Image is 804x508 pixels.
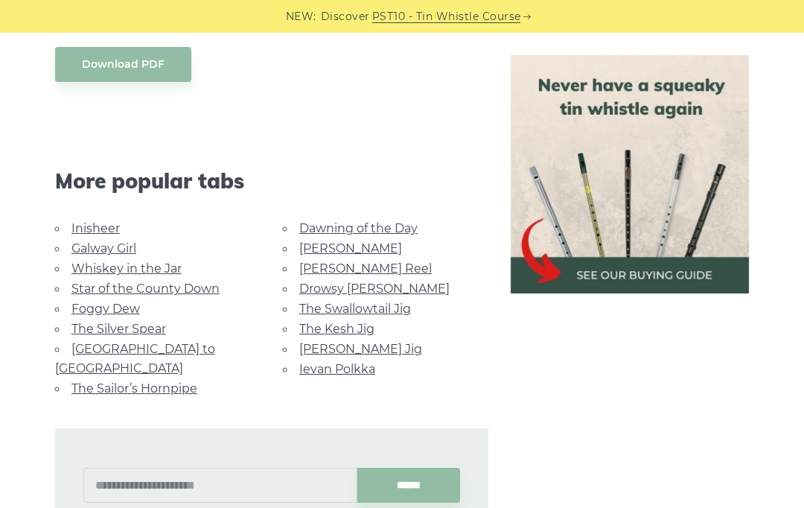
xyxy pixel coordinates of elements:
[286,8,316,25] span: NEW:
[71,381,197,396] a: The Sailor’s Hornpipe
[71,261,182,276] a: Whiskey in the Jar
[321,8,370,25] span: Discover
[55,47,191,82] a: Download PDF
[299,342,422,356] a: [PERSON_NAME] Jig
[372,8,521,25] a: PST10 - Tin Whistle Course
[71,322,166,336] a: The Silver Spear
[71,241,136,255] a: Galway Girl
[299,302,411,316] a: The Swallowtail Jig
[71,282,220,296] a: Star of the County Down
[299,282,450,296] a: Drowsy [PERSON_NAME]
[55,168,489,194] span: More popular tabs
[71,302,140,316] a: Foggy Dew
[511,55,749,293] img: tin whistle buying guide
[299,261,432,276] a: [PERSON_NAME] Reel
[299,241,402,255] a: [PERSON_NAME]
[299,362,375,376] a: Ievan Polkka
[299,221,418,235] a: Dawning of the Day
[299,322,374,336] a: The Kesh Jig
[55,342,215,375] a: [GEOGRAPHIC_DATA] to [GEOGRAPHIC_DATA]
[71,221,120,235] a: Inisheer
